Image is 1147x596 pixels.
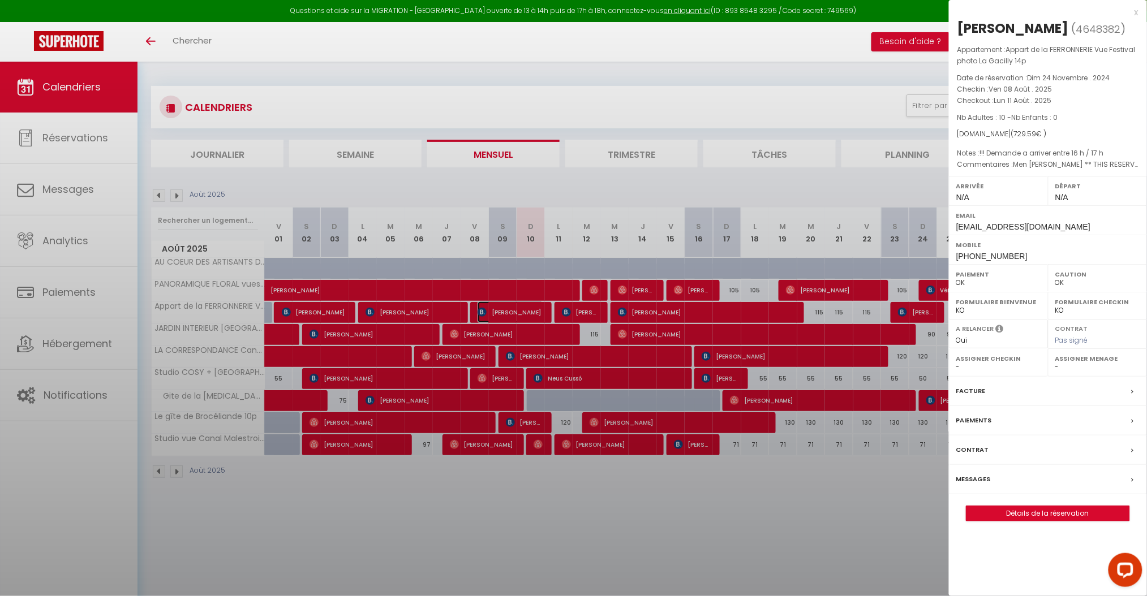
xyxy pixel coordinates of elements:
[957,148,1139,159] p: Notes :
[1055,335,1088,345] span: Pas signé
[1014,129,1037,139] span: 729.59
[956,180,1041,192] label: Arrivée
[996,324,1004,336] i: Sélectionner OUI si vous souhaiter envoyer les séquences de messages post-checkout
[956,414,992,426] label: Paiements
[980,148,1104,158] span: !!! Demande a arriver entre 16 h / 17 h
[956,269,1041,280] label: Paiement
[957,45,1136,66] span: Appart de la FERRONNERIE Vue Festival photo La Gacilly 14p
[1076,22,1121,36] span: 4648382
[956,473,991,485] label: Messages
[1099,549,1147,596] iframe: LiveChat chat widget
[1055,269,1140,280] label: Caution
[1055,180,1140,192] label: Départ
[957,129,1139,140] div: [DOMAIN_NAME]
[957,44,1139,67] p: Appartement :
[1055,193,1068,202] span: N/A
[957,19,1069,37] div: [PERSON_NAME]
[957,84,1139,95] p: Checkin :
[957,113,1058,122] span: Nb Adultes : 10 -
[956,210,1140,221] label: Email
[1012,113,1058,122] span: Nb Enfants : 0
[956,252,1028,261] span: [PHONE_NUMBER]
[956,385,986,397] label: Facture
[994,96,1052,105] span: Lun 11 Août . 2025
[957,72,1139,84] p: Date de réservation :
[1055,324,1088,331] label: Contrat
[956,444,989,456] label: Contrat
[1072,21,1126,37] span: ( )
[956,324,994,334] label: A relancer
[957,159,1139,170] p: Commentaires :
[1011,129,1047,139] span: ( € )
[956,296,1041,308] label: Formulaire Bienvenue
[949,6,1139,19] div: x
[956,239,1140,251] label: Mobile
[989,84,1053,94] span: Ven 08 Août . 2025
[966,506,1130,521] button: Détails de la réservation
[1055,296,1140,308] label: Formulaire Checkin
[957,95,1139,106] p: Checkout :
[956,222,1090,231] span: [EMAIL_ADDRESS][DOMAIN_NAME]
[966,506,1129,521] a: Détails de la réservation
[956,353,1041,364] label: Assigner Checkin
[1055,353,1140,364] label: Assigner Menage
[1028,73,1110,83] span: Dim 24 Novembre . 2024
[956,193,969,202] span: N/A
